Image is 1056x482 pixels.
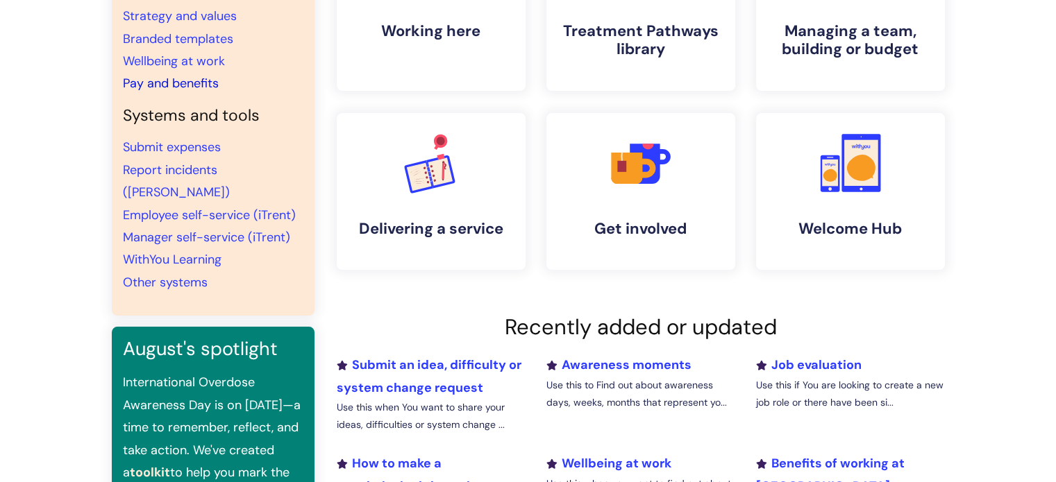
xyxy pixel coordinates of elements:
a: Branded templates [123,31,233,47]
h2: Recently added or updated [337,314,945,340]
a: Report incidents ([PERSON_NAME]) [123,162,230,200]
h4: Treatment Pathways library [558,22,724,59]
h4: Managing a team, building or budget [767,22,934,59]
a: Other systems [123,274,208,291]
a: Manager self-service (iTrent) [123,229,290,246]
a: Awareness moments [546,356,691,373]
a: Get involved [546,113,735,270]
a: Job evaluation [755,356,861,373]
a: Welcome Hub [756,113,945,270]
a: Delivering a service [337,113,526,270]
h3: August's spotlight [123,338,303,360]
h4: Delivering a service [348,220,514,238]
a: Wellbeing at work [546,455,671,472]
h4: Working here [348,22,514,40]
p: Use this when You want to share your ideas, difficulties or system change ... [337,399,526,433]
p: Use this to Find out about awareness days, weeks, months that represent yo... [546,377,735,411]
a: Pay and benefits [123,75,219,92]
h4: Welcome Hub [767,220,934,238]
h4: Systems and tools [123,106,303,126]
a: Submit an idea, difficulty or system change request [337,356,521,395]
a: Wellbeing at work [123,53,225,69]
a: toolkit [130,464,170,481]
h4: Get involved [558,220,724,238]
a: Submit expenses [123,139,221,155]
a: Strategy and values [123,8,237,24]
a: Employee self-service (iTrent) [123,207,296,223]
p: Use this if You are looking to create a new job role or there have been si... [755,377,944,411]
a: WithYou Learning [123,251,221,268]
